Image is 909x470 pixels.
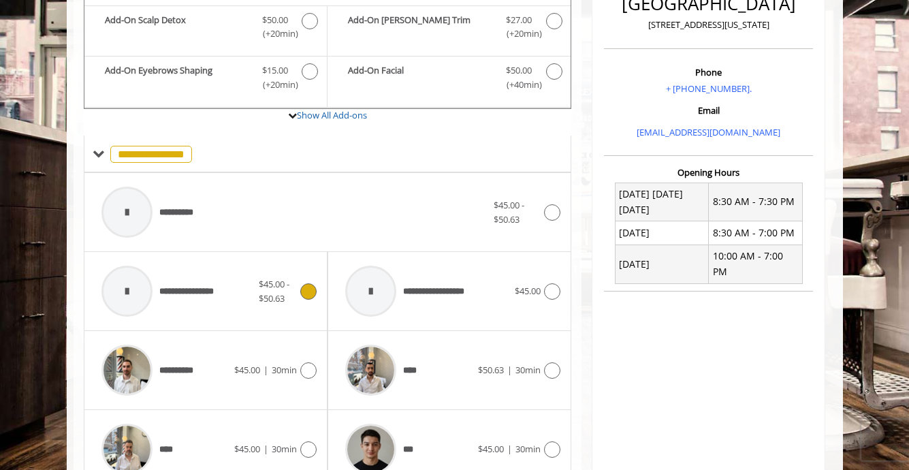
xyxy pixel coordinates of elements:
td: 8:30 AM - 7:30 PM [709,183,803,221]
b: Add-On [PERSON_NAME] Trim [348,13,492,42]
span: $50.63 [478,364,504,376]
span: | [507,443,512,455]
p: [STREET_ADDRESS][US_STATE] [607,18,810,32]
span: $45.00 [234,364,260,376]
b: Add-On Eyebrows Shaping [105,63,249,92]
span: 30min [515,364,541,376]
a: [EMAIL_ADDRESS][DOMAIN_NAME] [637,126,780,138]
span: | [507,364,512,376]
a: Show All Add-ons [297,109,367,121]
span: $27.00 [506,13,532,27]
b: Add-On Facial [348,63,492,92]
a: + [PHONE_NUMBER]. [666,82,752,95]
span: 30min [272,443,297,455]
h3: Opening Hours [604,168,813,177]
span: 30min [272,364,297,376]
label: Add-On Beard Trim [334,13,564,45]
span: $50.00 [262,13,288,27]
span: $45.00 - $50.63 [494,199,524,225]
span: $45.00 [515,285,541,297]
span: 30min [515,443,541,455]
span: (+20min ) [255,78,295,92]
span: $45.00 [234,443,260,455]
span: (+40min ) [498,78,539,92]
label: Add-On Scalp Detox [91,13,320,45]
span: (+20min ) [255,27,295,41]
span: $50.00 [506,63,532,78]
span: $45.00 [478,443,504,455]
td: 8:30 AM - 7:00 PM [709,221,803,245]
span: | [264,443,268,455]
span: (+20min ) [498,27,539,41]
b: Add-On Scalp Detox [105,13,249,42]
span: $45.00 - $50.63 [259,278,289,304]
h3: Phone [607,67,810,77]
td: [DATE] [DATE] [DATE] [615,183,709,221]
label: Add-On Facial [334,63,564,95]
td: [DATE] [615,245,709,283]
span: | [264,364,268,376]
label: Add-On Eyebrows Shaping [91,63,320,95]
td: [DATE] [615,221,709,245]
h3: Email [607,106,810,115]
span: $15.00 [262,63,288,78]
td: 10:00 AM - 7:00 PM [709,245,803,283]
